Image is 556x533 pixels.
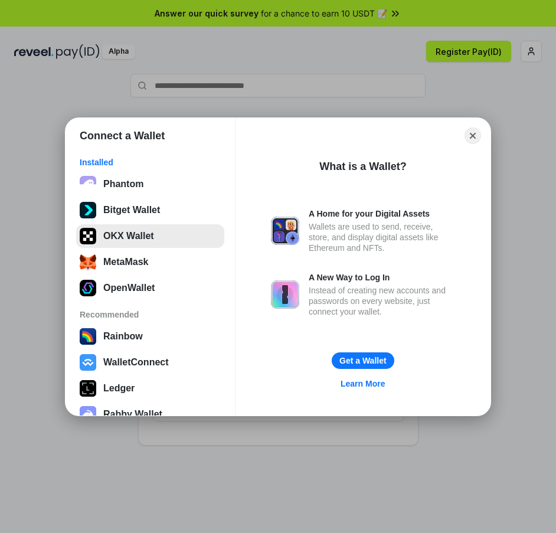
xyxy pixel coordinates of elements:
[80,157,221,168] div: Installed
[103,409,162,420] div: Rabby Wallet
[339,355,387,366] div: Get a Wallet
[103,331,143,342] div: Rainbow
[103,283,155,293] div: OpenWallet
[80,129,165,143] h1: Connect a Wallet
[76,403,224,426] button: Rabby Wallet
[76,250,224,274] button: MetaMask
[103,357,169,368] div: WalletConnect
[76,198,224,222] button: Bitget Wallet
[80,406,96,423] img: svg+xml,%3Csvg%20xmlns%3D%22http%3A%2F%2Fwww.w3.org%2F2000%2Fsvg%22%20fill%3D%22none%22%20viewBox...
[103,231,154,241] div: OKX Wallet
[309,285,455,317] div: Instead of creating new accounts and passwords on every website, just connect your wallet.
[80,202,96,218] img: svg+xml;base64,PHN2ZyB3aWR0aD0iNTEyIiBoZWlnaHQ9IjUxMiIgdmlld0JveD0iMCAwIDUxMiA1MTIiIGZpbGw9Im5vbm...
[80,176,96,192] img: epq2vO3P5aLWl15yRS7Q49p1fHTx2Sgh99jU3kfXv7cnPATIVQHAx5oQs66JWv3SWEjHOsb3kKgmE5WNBxBId7C8gm8wEgOvz...
[333,376,392,391] a: Learn More
[76,377,224,400] button: Ledger
[76,224,224,248] button: OKX Wallet
[80,380,96,397] img: svg+xml,%3Csvg%20xmlns%3D%22http%3A%2F%2Fwww.w3.org%2F2000%2Fsvg%22%20width%3D%2228%22%20height%3...
[332,352,394,369] button: Get a Wallet
[80,354,96,371] img: svg+xml,%3Csvg%20width%3D%2228%22%20height%3D%2228%22%20viewBox%3D%220%200%2028%2028%22%20fill%3D...
[76,172,224,196] button: Phantom
[76,351,224,374] button: WalletConnect
[309,221,455,253] div: Wallets are used to send, receive, store, and display digital assets like Ethereum and NFTs.
[103,179,143,189] div: Phantom
[80,328,96,345] img: svg+xml,%3Csvg%20width%3D%22120%22%20height%3D%22120%22%20viewBox%3D%220%200%20120%20120%22%20fil...
[341,378,385,389] div: Learn More
[103,383,135,394] div: Ledger
[80,309,221,320] div: Recommended
[103,257,148,267] div: MetaMask
[271,217,299,245] img: svg+xml,%3Csvg%20xmlns%3D%22http%3A%2F%2Fwww.w3.org%2F2000%2Fsvg%22%20fill%3D%22none%22%20viewBox...
[103,205,160,215] div: Bitget Wallet
[465,127,481,144] button: Close
[309,208,455,219] div: A Home for your Digital Assets
[80,254,96,270] img: svg+xml;base64,PHN2ZyB3aWR0aD0iMzUiIGhlaWdodD0iMzQiIHZpZXdCb3g9IjAgMCAzNSAzNCIgZmlsbD0ibm9uZSIgeG...
[309,272,455,283] div: A New Way to Log In
[271,280,299,309] img: svg+xml,%3Csvg%20xmlns%3D%22http%3A%2F%2Fwww.w3.org%2F2000%2Fsvg%22%20fill%3D%22none%22%20viewBox...
[80,228,96,244] img: 5VZ71FV6L7PA3gg3tXrdQ+DgLhC+75Wq3no69P3MC0NFQpx2lL04Ql9gHK1bRDjsSBIvScBnDTk1WrlGIZBorIDEYJj+rhdgn...
[319,159,406,174] div: What is a Wallet?
[76,325,224,348] button: Rainbow
[80,280,96,296] img: XZRmBozM+jQCxxlIZCodRXfisRhA7d1o9+zzPz1SBJzuWECvGGsRfrhsLtwOpOv+T8fuZ+Z+JGOEd+e5WzUnmzPkAAAAASUVO...
[76,276,224,300] button: OpenWallet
